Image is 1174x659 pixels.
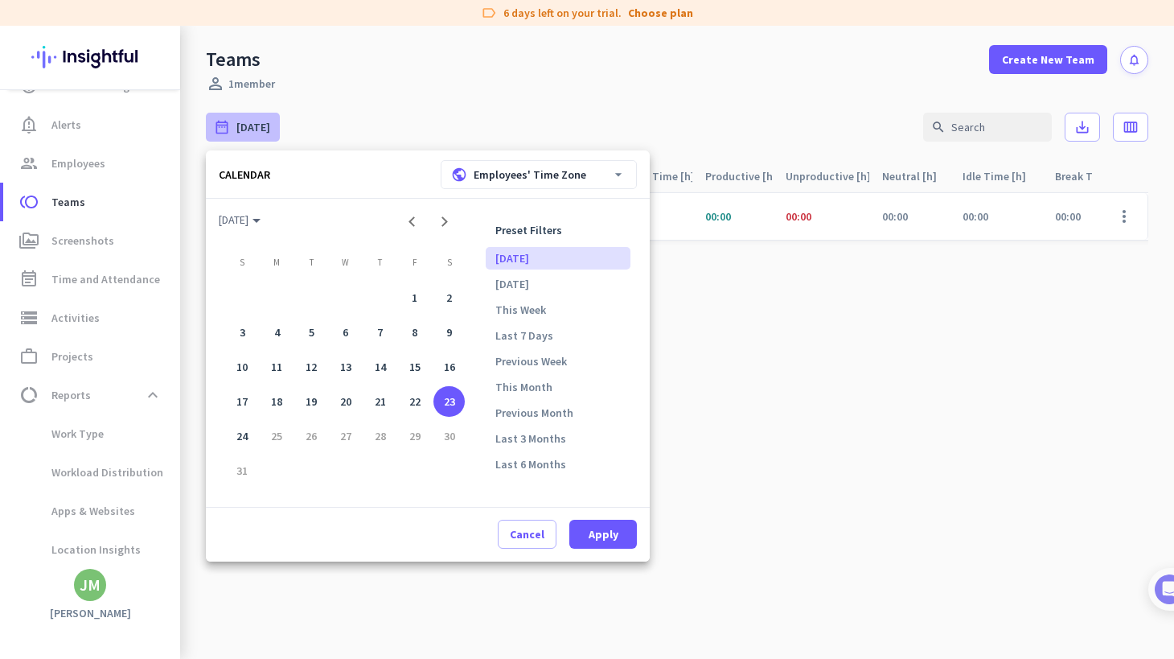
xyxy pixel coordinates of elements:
td: August 8, 2025 [397,315,432,350]
td: August 30, 2025 [432,418,466,453]
span: Cancel [510,526,544,542]
td: August 4, 2025 [260,315,294,350]
div: 3 [227,317,258,348]
button: Tasks [241,502,322,566]
td: August 15, 2025 [397,350,432,385]
div: 26 [296,421,327,452]
span: Apply [589,526,618,542]
div: 17 [227,386,258,418]
td: August 18, 2025 [260,385,294,419]
td: August 11, 2025 [260,350,294,385]
td: August 17, 2025 [225,385,260,419]
li: [DATE] [486,247,630,270]
div: 10 [227,352,258,383]
div: 23 [433,386,465,418]
div: 11 [261,352,293,383]
td: August 23, 2025 [432,385,466,419]
li: Last 6 Months [486,453,630,476]
div: 🎊 Welcome to Insightful! 🎊 [23,62,299,120]
div: 15 [399,352,430,383]
div: 16 [433,352,465,383]
i: arrow_drop_down [610,167,626,183]
span: [DATE] [219,212,261,227]
th: Wednesday [329,257,363,274]
td: August 6, 2025 [329,315,363,350]
button: Messages [80,502,161,566]
td: August 20, 2025 [329,385,363,419]
div: 25 [261,421,293,452]
th: Thursday [363,257,397,274]
div: 7 [365,317,396,348]
div: 20 [330,386,362,418]
li: [DATE] [486,273,630,295]
div: 2 [433,282,465,314]
li: Previous Week [486,350,630,373]
div: Initial tracking settings and how to edit them [62,463,273,496]
button: Choose month and year [212,205,267,234]
td: August 16, 2025 [432,350,466,385]
div: 24 [227,421,258,452]
div: 30 [433,421,465,452]
span: Tasks [264,542,298,554]
th: Saturday [432,257,466,274]
td: August 2, 2025 [432,281,466,315]
p: Preset Filters [486,218,630,242]
div: 2Initial tracking settings and how to edit them [30,458,292,496]
td: August 26, 2025 [294,418,329,453]
img: Profile image for Tamara [57,168,83,194]
div: 12 [296,352,327,383]
td: August 10, 2025 [225,350,260,385]
div: 27 [330,421,362,452]
div: CALENDAR [219,167,270,182]
div: 6 [330,317,362,348]
td: August 13, 2025 [329,350,363,385]
th: Friday [397,257,432,274]
div: 14 [365,352,396,383]
td: August 29, 2025 [397,418,432,453]
i: public [451,167,467,183]
div: 4 [261,317,293,348]
li: Last 7 Days [486,324,630,347]
p: About 10 minutes [205,212,306,229]
div: 22 [399,386,430,418]
button: Apply [569,520,637,549]
button: Previous month [396,205,428,237]
div: You're just a few steps away from completing the essential app setup [23,120,299,159]
td: August 1, 2025 [397,281,432,315]
div: 8 [399,317,430,348]
div: 31 [227,455,258,486]
div: Close [282,6,311,35]
td: August 12, 2025 [294,350,329,385]
div: 1Add employees [30,274,292,300]
div: 9 [433,317,465,348]
li: Previous Month [486,402,630,424]
td: August 9, 2025 [432,315,466,350]
span: Home [23,542,56,554]
td: August 31, 2025 [225,453,260,488]
div: 28 [365,421,396,452]
div: 18 [261,386,293,418]
div: 21 [365,386,396,418]
div: 29 [399,421,430,452]
td: August 21, 2025 [363,385,397,419]
h1: Tasks [137,7,188,35]
td: August 3, 2025 [225,315,260,350]
td: August 24, 2025 [225,418,260,453]
td: August 27, 2025 [329,418,363,453]
li: Last 3 Months [486,427,630,450]
button: Add your employees [62,387,217,419]
div: It's time to add your employees! This is crucial since Insightful will start collecting their act... [62,307,280,374]
div: 5 [296,317,327,348]
div: 19 [296,386,327,418]
th: Tuesday [294,257,329,274]
div: 13 [330,352,362,383]
div: 1 [399,282,430,314]
li: This Month [486,376,630,398]
td: August 14, 2025 [363,350,397,385]
td: August 25, 2025 [260,418,294,453]
span: Help [188,542,214,554]
td: August 5, 2025 [294,315,329,350]
p: 4 steps [16,212,57,229]
td: August 7, 2025 [363,315,397,350]
td: August 22, 2025 [397,385,432,419]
